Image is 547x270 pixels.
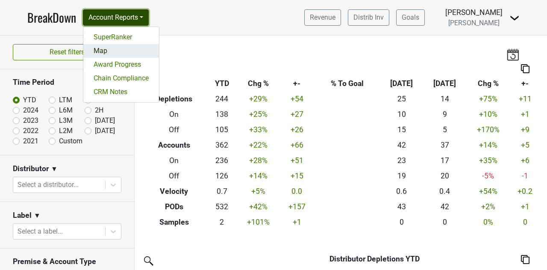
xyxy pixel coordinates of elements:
[280,76,314,92] th: +-
[423,122,466,138] td: 5
[83,27,159,103] div: Account Reports
[467,214,510,230] td: 0 %
[51,164,58,174] span: ▼
[269,251,480,267] th: Distributor Depletions YTD
[423,76,466,92] th: [DATE]
[510,214,541,230] td: 0
[467,92,510,107] td: +75 %
[141,214,207,230] th: Samples
[13,164,49,173] h3: Distributor
[314,76,380,92] th: % To Goal
[23,95,36,105] label: YTD
[380,168,423,184] td: 19
[380,199,423,214] td: 43
[348,9,389,26] a: Distrib Inv
[83,30,159,44] a: SuperRanker
[59,136,82,146] label: Custom
[280,153,314,169] td: +51
[95,105,103,116] label: 2H
[237,76,280,92] th: Chg %
[141,153,207,169] th: On
[467,76,510,92] th: Chg %
[83,44,159,58] a: Map
[207,168,237,184] td: 126
[396,9,425,26] a: Goals
[207,107,237,122] td: 138
[207,122,237,138] td: 105
[423,92,466,107] td: 14
[141,107,207,122] th: On
[380,138,423,153] td: 42
[380,184,423,199] td: 0.6
[237,168,280,184] td: +14 %
[280,199,314,214] td: +157
[280,168,314,184] td: +15
[23,116,38,126] label: 2023
[380,214,423,230] td: 0
[207,92,237,107] td: 244
[237,122,280,138] td: +33 %
[521,64,529,73] img: Copy to clipboard
[141,92,207,107] th: Depletions
[95,116,115,126] label: [DATE]
[23,126,38,136] label: 2022
[448,19,500,27] span: [PERSON_NAME]
[237,92,280,107] td: +29 %
[467,184,510,199] td: +54 %
[237,214,280,230] td: +101 %
[237,107,280,122] td: +25 %
[467,138,510,153] td: +14 %
[207,184,237,199] td: 0.7
[13,211,32,220] h3: Label
[423,168,466,184] td: 20
[510,168,541,184] td: -1
[510,138,541,153] td: +5
[510,199,541,214] td: +1
[423,153,466,169] td: 17
[467,107,510,122] td: +10 %
[59,95,72,105] label: LTM
[237,184,280,199] td: +5 %
[423,138,466,153] td: 37
[280,92,314,107] td: +54
[380,153,423,169] td: 23
[237,199,280,214] td: +42 %
[13,44,121,60] button: Reset filters
[510,184,541,199] td: +0.2
[423,214,466,230] td: 0
[13,257,121,266] h3: Premise & Account Type
[141,122,207,138] th: Off
[509,13,520,23] img: Dropdown Menu
[23,136,38,146] label: 2021
[59,116,73,126] label: L3M
[467,199,510,214] td: +2 %
[280,138,314,153] td: +66
[83,71,159,85] a: Chain Compliance
[141,184,207,199] th: Velocity
[445,7,503,18] div: [PERSON_NAME]
[380,92,423,107] td: 25
[423,107,466,122] td: 9
[13,78,121,87] h3: Time Period
[237,138,280,153] td: +22 %
[380,122,423,138] td: 15
[280,184,314,199] td: 0.0
[280,122,314,138] td: +26
[207,153,237,169] td: 236
[510,122,541,138] td: +9
[380,76,423,92] th: [DATE]
[83,85,159,99] a: CRM Notes
[521,255,529,264] img: Copy to clipboard
[141,168,207,184] th: Off
[207,214,237,230] td: 2
[510,107,541,122] td: +1
[423,199,466,214] td: 42
[23,105,38,116] label: 2024
[207,76,237,92] th: YTD
[506,48,519,60] img: last_updated_date
[34,211,41,221] span: ▼
[237,153,280,169] td: +28 %
[304,9,341,26] a: Revenue
[467,122,510,138] td: +170 %
[59,126,73,136] label: L2M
